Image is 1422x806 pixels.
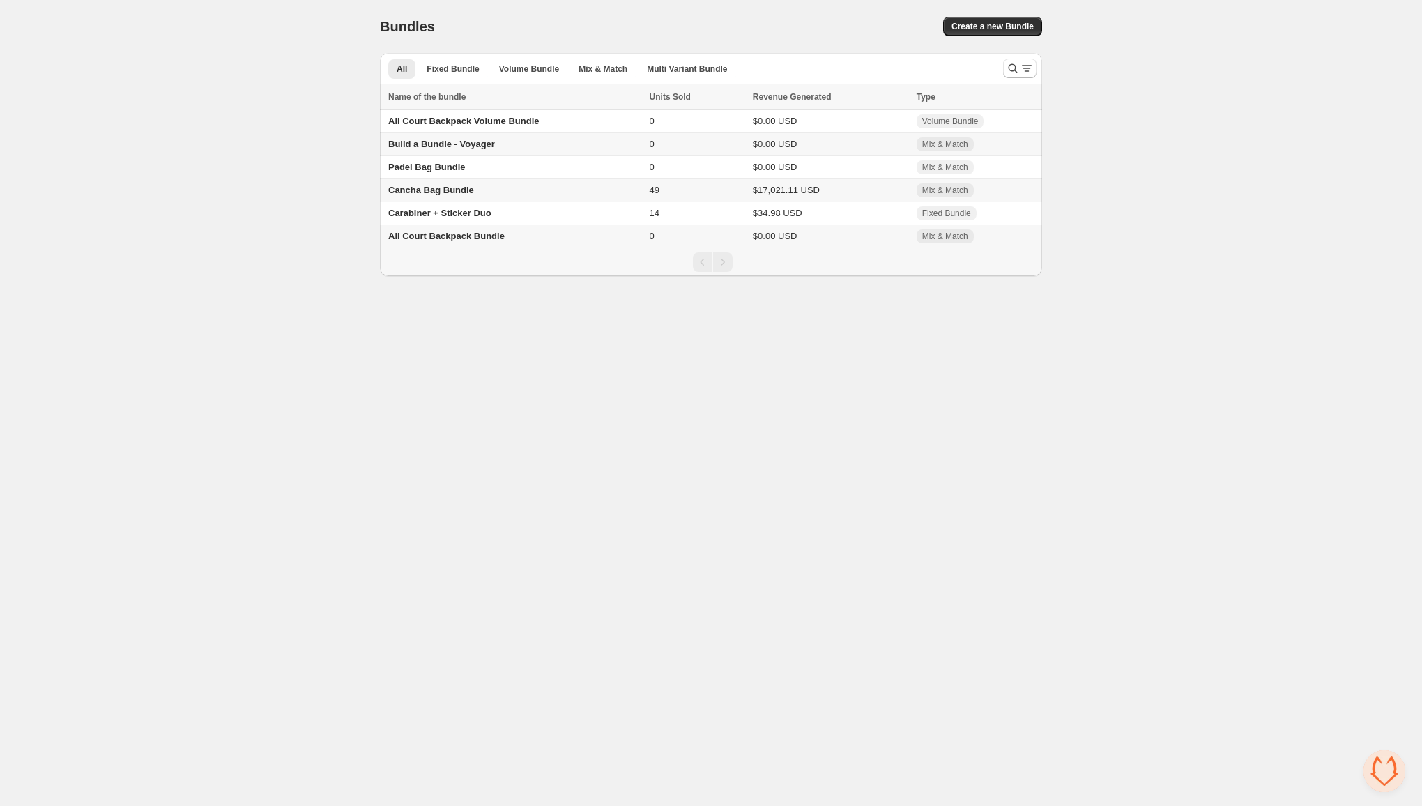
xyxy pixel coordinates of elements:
span: $0.00 USD [753,231,797,241]
span: Mix & Match [579,63,627,75]
span: 0 [650,231,655,241]
span: Cancha Bag Bundle [388,185,474,195]
button: Revenue Generated [753,90,846,104]
button: Search and filter results [1003,59,1037,78]
div: Type [917,90,1034,104]
nav: Pagination [380,248,1042,276]
button: Create a new Bundle [943,17,1042,36]
span: Volume Bundle [499,63,559,75]
h1: Bundles [380,18,435,35]
span: 14 [650,208,659,218]
span: Volume Bundle [922,116,979,127]
span: Revenue Generated [753,90,832,104]
span: Fixed Bundle [922,208,971,219]
span: Multi Variant Bundle [647,63,727,75]
span: All Court Backpack Bundle [388,231,505,241]
span: Build a Bundle - Voyager [388,139,495,149]
span: $17,021.11 USD [753,185,820,195]
span: Mix & Match [922,185,968,196]
div: Open chat [1363,750,1405,792]
span: 0 [650,162,655,172]
span: $34.98 USD [753,208,802,218]
span: Create a new Bundle [951,21,1034,32]
span: $0.00 USD [753,116,797,126]
span: $0.00 USD [753,139,797,149]
span: 0 [650,116,655,126]
span: 49 [650,185,659,195]
button: Units Sold [650,90,705,104]
span: Fixed Bundle [427,63,479,75]
span: All Court Backpack Volume Bundle [388,116,539,126]
span: Units Sold [650,90,691,104]
div: Name of the bundle [388,90,641,104]
span: Mix & Match [922,162,968,173]
span: $0.00 USD [753,162,797,172]
span: All [397,63,407,75]
span: Padel Bag Bundle [388,162,466,172]
span: Mix & Match [922,139,968,150]
span: Carabiner + Sticker Duo [388,208,491,218]
span: Mix & Match [922,231,968,242]
span: 0 [650,139,655,149]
